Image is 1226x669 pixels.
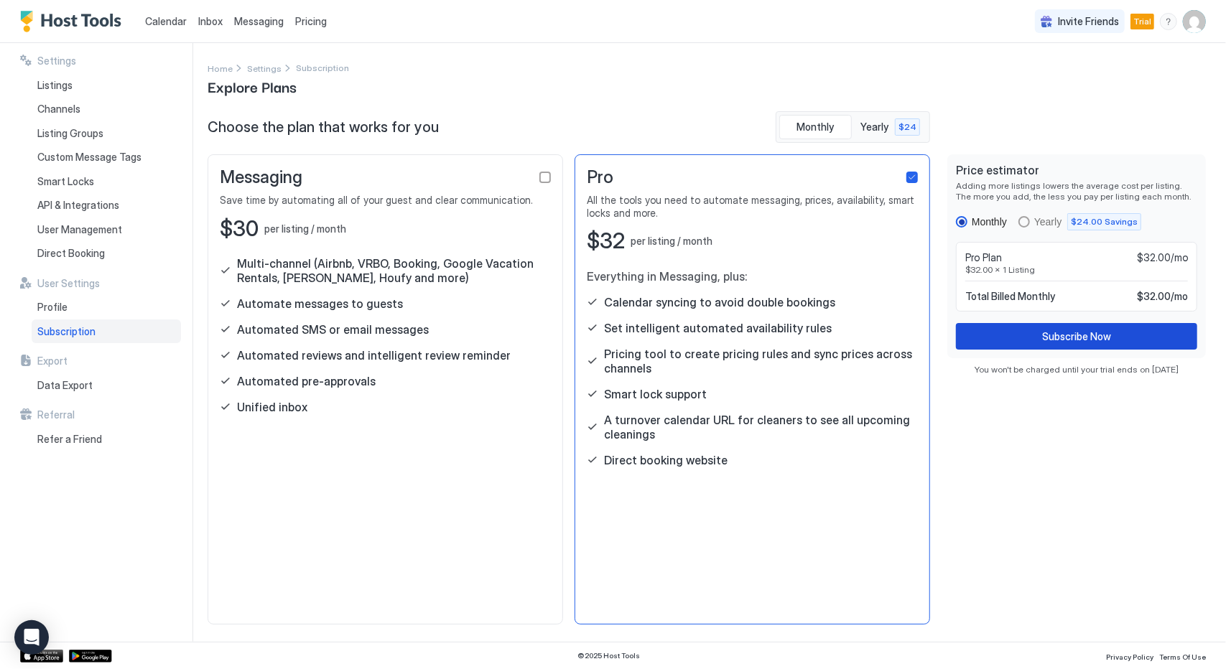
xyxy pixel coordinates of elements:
[539,172,551,183] div: checkbox
[32,319,181,344] a: Subscription
[587,167,613,188] span: Pro
[1183,10,1206,33] div: User profile
[234,15,284,27] span: Messaging
[237,348,511,362] span: Automated reviews and intelligent review reminder
[1159,652,1206,661] span: Terms Of Use
[956,323,1197,350] button: Subscribe Now
[237,256,551,285] span: Multi-channel (Airbnb, VRBO, Booking, Google Vacation Rentals, [PERSON_NAME], Houfy and more)
[32,217,181,242] a: User Management
[237,374,376,388] span: Automated pre-approvals
[956,163,1197,177] span: Price estimator
[956,213,1197,230] div: RadioGroup
[1071,215,1138,228] span: $24.00 Savings
[247,60,282,75] div: Breadcrumb
[264,223,346,235] span: per listing / month
[145,15,187,27] span: Calendar
[1133,15,1151,28] span: Trial
[37,277,100,290] span: User Settings
[20,11,128,32] a: Host Tools Logo
[779,115,852,139] button: Monthly
[32,373,181,398] a: Data Export
[32,73,181,98] a: Listings
[32,145,181,169] a: Custom Message Tags
[797,121,834,134] span: Monthly
[37,433,102,446] span: Refer a Friend
[37,175,94,188] span: Smart Locks
[247,60,282,75] a: Settings
[776,111,930,143] div: tab-group
[198,15,223,27] span: Inbox
[855,115,927,139] button: Yearly $24
[861,121,891,134] span: Yearly
[32,427,181,452] a: Refer a Friend
[237,400,307,414] span: Unified inbox
[208,75,297,97] span: Explore Plans
[604,347,918,375] span: Pricing tool to create pricing rules and sync prices across channels
[37,301,68,314] span: Profile
[32,241,181,266] a: Direct Booking
[37,55,76,67] span: Settings
[604,413,918,441] span: A turnover calendar URL for cleaners to see all upcoming cleanings
[587,194,918,219] span: All the tools you need to automate messaging, prices, availability, smart locks and more.
[37,199,119,212] span: API & Integrations
[247,63,282,74] span: Settings
[1106,652,1153,661] span: Privacy Policy
[220,215,259,243] span: $30
[37,355,68,368] span: Export
[208,63,233,74] span: Home
[237,322,429,337] span: Automated SMS or email messages
[32,121,181,146] a: Listing Groups
[1058,15,1119,28] span: Invite Friends
[208,118,439,136] span: Choose the plan that works for you
[69,650,112,663] a: Google Play Store
[145,14,187,29] a: Calendar
[37,408,75,421] span: Referral
[37,127,103,140] span: Listing Groups
[604,321,832,335] span: Set intelligent automated availability rules
[587,269,918,284] span: Everything in Messaging, plus:
[220,194,551,207] span: Save time by automating all of your guest and clear communication.
[32,169,181,194] a: Smart Locks
[20,650,63,663] a: App Store
[947,364,1206,375] span: You won't be charged until your trial ends on [DATE]
[296,62,349,73] span: Breadcrumb
[37,151,141,164] span: Custom Message Tags
[295,15,327,28] span: Pricing
[631,235,712,248] span: per listing / month
[1106,648,1153,663] a: Privacy Policy
[32,295,181,319] a: Profile
[965,290,1055,303] span: Total Billed Monthly
[604,453,728,467] span: Direct booking website
[578,651,641,660] span: © 2025 Host Tools
[234,14,284,29] a: Messaging
[1018,213,1141,230] div: yearly
[208,60,233,75] div: Breadcrumb
[956,180,1197,202] span: Adding more listings lowers the average cost per listing. The more you add, the less you pay per ...
[956,216,1007,228] div: monthly
[37,103,80,116] span: Channels
[1137,251,1188,264] span: $32.00/mo
[32,97,181,121] a: Channels
[14,620,49,655] div: Open Intercom Messenger
[37,223,122,236] span: User Management
[898,121,916,134] span: $24
[208,60,233,75] a: Home
[965,264,1188,275] span: $32.00 x 1 Listing
[906,172,918,183] div: checkbox
[972,216,1007,228] div: Monthly
[198,14,223,29] a: Inbox
[237,296,403,311] span: Automate messages to guests
[965,251,1002,264] span: Pro Plan
[220,167,302,188] span: Messaging
[1034,216,1062,228] div: Yearly
[604,295,835,309] span: Calendar syncing to avoid double bookings
[1159,648,1206,663] a: Terms Of Use
[37,79,73,92] span: Listings
[604,387,707,401] span: Smart lock support
[32,193,181,217] a: API & Integrations
[37,247,105,260] span: Direct Booking
[1042,329,1111,344] div: Subscribe Now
